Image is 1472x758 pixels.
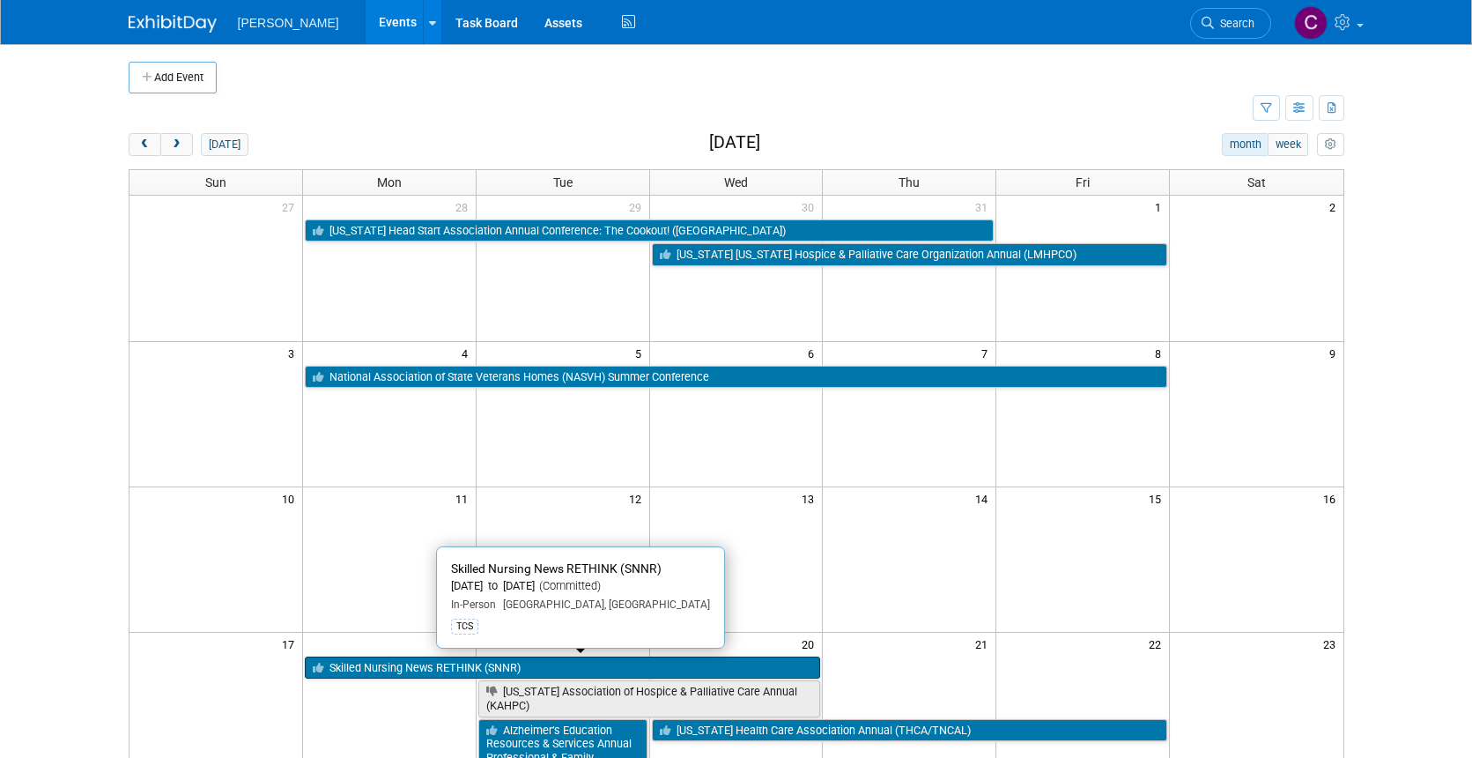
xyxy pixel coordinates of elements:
[460,342,476,364] span: 4
[286,342,302,364] span: 3
[1214,17,1254,30] span: Search
[305,366,1167,389] a: National Association of State Veterans Homes (NASVH) Summer Conference
[1328,342,1343,364] span: 9
[1321,487,1343,509] span: 16
[806,342,822,364] span: 6
[1153,196,1169,218] span: 1
[1328,196,1343,218] span: 2
[627,487,649,509] span: 12
[800,633,822,655] span: 20
[305,657,821,680] a: Skilled Nursing News RETHINK (SNNR)
[553,175,573,189] span: Tue
[973,196,995,218] span: 31
[535,579,601,592] span: (Committed)
[205,175,226,189] span: Sun
[724,175,748,189] span: Wed
[652,719,1168,742] a: [US_STATE] Health Care Association Annual (THCA/TNCAL)
[1317,133,1343,156] button: myCustomButton
[129,133,161,156] button: prev
[496,598,710,611] span: [GEOGRAPHIC_DATA], [GEOGRAPHIC_DATA]
[899,175,920,189] span: Thu
[451,561,662,576] span: Skilled Nursing News RETHINK (SNNR)
[973,633,995,655] span: 21
[627,196,649,218] span: 29
[973,487,995,509] span: 14
[1147,633,1169,655] span: 22
[800,487,822,509] span: 13
[451,579,710,594] div: [DATE] to [DATE]
[709,133,760,152] h2: [DATE]
[800,196,822,218] span: 30
[238,16,339,30] span: [PERSON_NAME]
[451,598,496,611] span: In-Person
[201,133,248,156] button: [DATE]
[1294,6,1328,40] img: Cushing Phillips
[1321,633,1343,655] span: 23
[652,243,1168,266] a: [US_STATE] [US_STATE] Hospice & Palliative Care Organization Annual (LMHPCO)
[280,487,302,509] span: 10
[305,219,994,242] a: [US_STATE] Head Start Association Annual Conference: The Cookout! ([GEOGRAPHIC_DATA])
[451,619,478,635] div: TCS
[280,633,302,655] span: 17
[980,342,995,364] span: 7
[1153,342,1169,364] span: 8
[1190,8,1271,39] a: Search
[377,175,402,189] span: Mon
[1222,133,1269,156] button: month
[1076,175,1090,189] span: Fri
[1268,133,1308,156] button: week
[129,62,217,93] button: Add Event
[478,680,821,717] a: [US_STATE] Association of Hospice & Palliative Care Annual (KAHPC)
[454,196,476,218] span: 28
[160,133,193,156] button: next
[633,342,649,364] span: 5
[1325,139,1336,151] i: Personalize Calendar
[1147,487,1169,509] span: 15
[454,487,476,509] span: 11
[129,15,217,33] img: ExhibitDay
[280,196,302,218] span: 27
[1247,175,1266,189] span: Sat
